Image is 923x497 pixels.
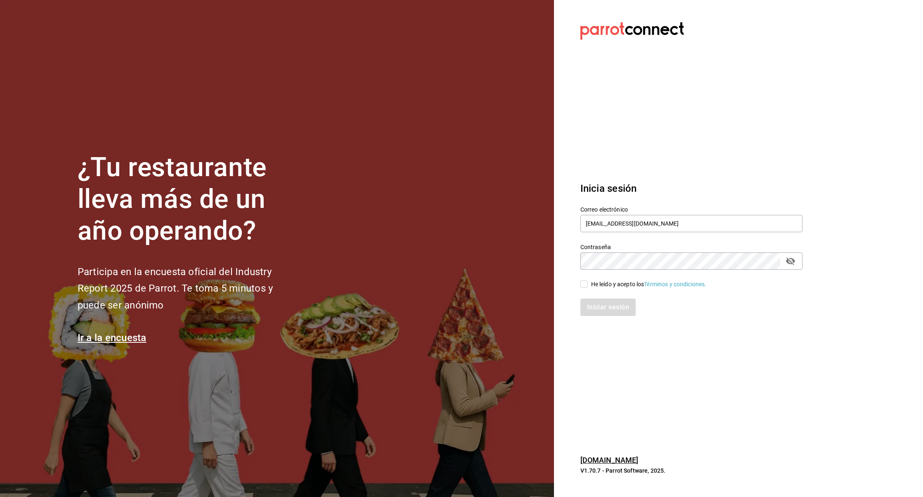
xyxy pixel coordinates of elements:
a: [DOMAIN_NAME] [580,456,639,464]
button: passwordField [783,254,798,268]
a: Ir a la encuesta [78,332,147,344]
h3: Inicia sesión [580,181,802,196]
a: Términos y condiciones. [644,281,706,287]
label: Contraseña [580,244,802,250]
p: V1.70.7 - Parrot Software, 2025. [580,466,802,475]
h2: Participa en la encuesta oficial del Industry Report 2025 de Parrot. Te toma 5 minutos y puede se... [78,264,301,314]
h1: ¿Tu restaurante lleva más de un año operando? [78,152,301,247]
div: He leído y acepto los [591,280,707,289]
label: Correo electrónico [580,207,802,212]
input: Ingresa tu correo electrónico [580,215,802,232]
